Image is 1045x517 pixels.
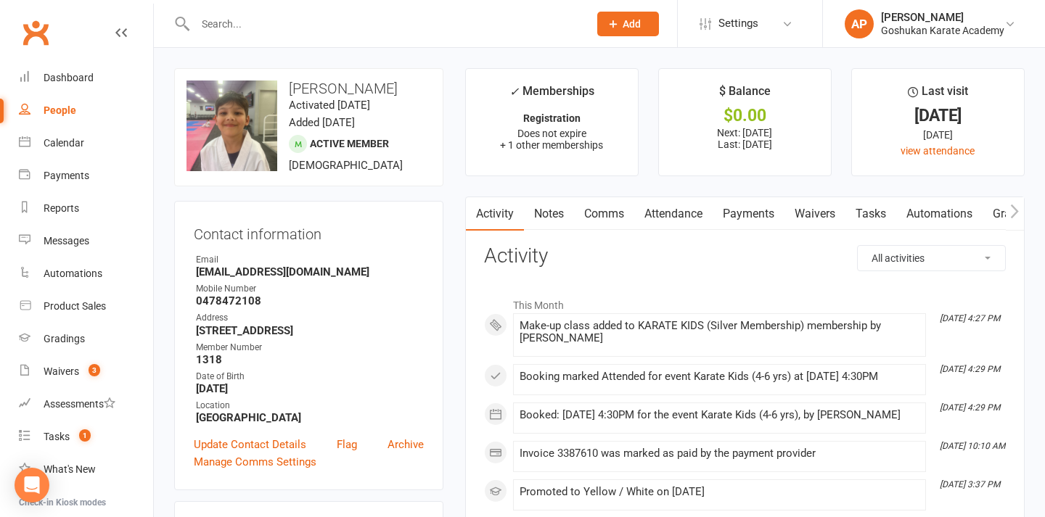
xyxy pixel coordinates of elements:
a: Clubworx [17,15,54,51]
a: Automations [896,197,983,231]
a: Archive [388,436,424,453]
h3: Contact information [194,220,424,242]
a: Flag [337,436,357,453]
div: Date of Birth [196,370,424,384]
span: 1 [79,429,91,442]
div: $ Balance [719,82,771,108]
button: Add [597,12,659,36]
div: $0.00 [672,108,818,123]
div: Calendar [44,137,84,149]
div: Gradings [44,333,85,344]
div: Messages [44,235,89,247]
strong: [DATE] [196,382,424,395]
i: [DATE] 4:29 PM [940,402,1000,413]
div: Last visit [908,82,968,108]
i: [DATE] 3:37 PM [940,479,1000,489]
h3: [PERSON_NAME] [187,80,431,96]
div: Invoice 3387610 was marked as paid by the payment provider [520,447,919,460]
a: Attendance [634,197,713,231]
div: [DATE] [865,108,1011,123]
div: Booked: [DATE] 4:30PM for the event Karate Kids (4-6 yrs), by [PERSON_NAME] [520,409,919,421]
div: Booking marked Attended for event Karate Kids (4-6 yrs) at [DATE] 4:30PM [520,371,919,383]
strong: Registration [523,112,581,124]
div: [DATE] [865,127,1011,143]
div: Automations [44,268,102,279]
input: Search... [191,14,578,34]
strong: 1318 [196,353,424,366]
span: Does not expire [517,128,586,139]
a: Payments [19,160,153,192]
strong: [STREET_ADDRESS] [196,324,424,337]
li: This Month [484,290,1006,313]
a: Messages [19,225,153,257]
div: Dashboard [44,72,94,83]
a: Activity [466,197,524,231]
a: Tasks 1 [19,421,153,453]
a: Reports [19,192,153,225]
strong: 0478472108 [196,294,424,307]
strong: [GEOGRAPHIC_DATA] [196,411,424,424]
a: Assessments [19,388,153,421]
i: [DATE] 4:29 PM [940,364,1000,374]
span: Add [623,18,641,30]
time: Added [DATE] [289,116,355,129]
p: Next: [DATE] Last: [DATE] [672,127,818,150]
a: Dashboard [19,62,153,94]
div: Open Intercom Messenger [15,468,49,502]
a: Tasks [845,197,896,231]
a: Waivers [784,197,845,231]
div: Goshukan Karate Academy [881,24,1004,37]
div: Product Sales [44,300,106,312]
a: Comms [574,197,634,231]
a: Automations [19,257,153,290]
h3: Activity [484,245,1006,268]
a: Manage Comms Settings [194,453,316,471]
div: Waivers [44,365,79,377]
a: People [19,94,153,127]
a: Payments [713,197,784,231]
div: Member Number [196,341,424,355]
div: Mobile Number [196,282,424,296]
div: Memberships [509,82,594,109]
div: Address [196,311,424,325]
a: Product Sales [19,290,153,323]
div: People [44,104,76,116]
span: [DEMOGRAPHIC_DATA] [289,159,403,172]
i: [DATE] 10:10 AM [940,441,1005,451]
a: Waivers 3 [19,355,153,388]
a: Calendar [19,127,153,160]
i: ✓ [509,85,519,99]
div: Payments [44,170,89,181]
div: [PERSON_NAME] [881,11,1004,24]
span: Settings [718,7,758,40]
time: Activated [DATE] [289,99,370,112]
a: Notes [524,197,574,231]
a: view attendance [901,145,975,157]
a: What's New [19,453,153,486]
div: Make-up class added to KARATE KIDS (Silver Membership) membership by [PERSON_NAME] [520,320,919,344]
a: Update Contact Details [194,436,306,453]
strong: [EMAIL_ADDRESS][DOMAIN_NAME] [196,265,424,278]
div: Tasks [44,431,70,442]
div: Assessments [44,398,115,410]
div: Reports [44,202,79,214]
div: Email [196,253,424,267]
a: Gradings [19,323,153,355]
div: What's New [44,463,96,475]
span: Active member [310,138,389,149]
span: 3 [89,364,100,376]
span: + 1 other memberships [500,139,603,151]
div: Promoted to Yellow / White on [DATE] [520,486,919,498]
img: image1744004608.png [187,80,277,171]
div: Location [196,399,424,413]
i: [DATE] 4:27 PM [940,313,1000,323]
div: AP [845,9,874,38]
